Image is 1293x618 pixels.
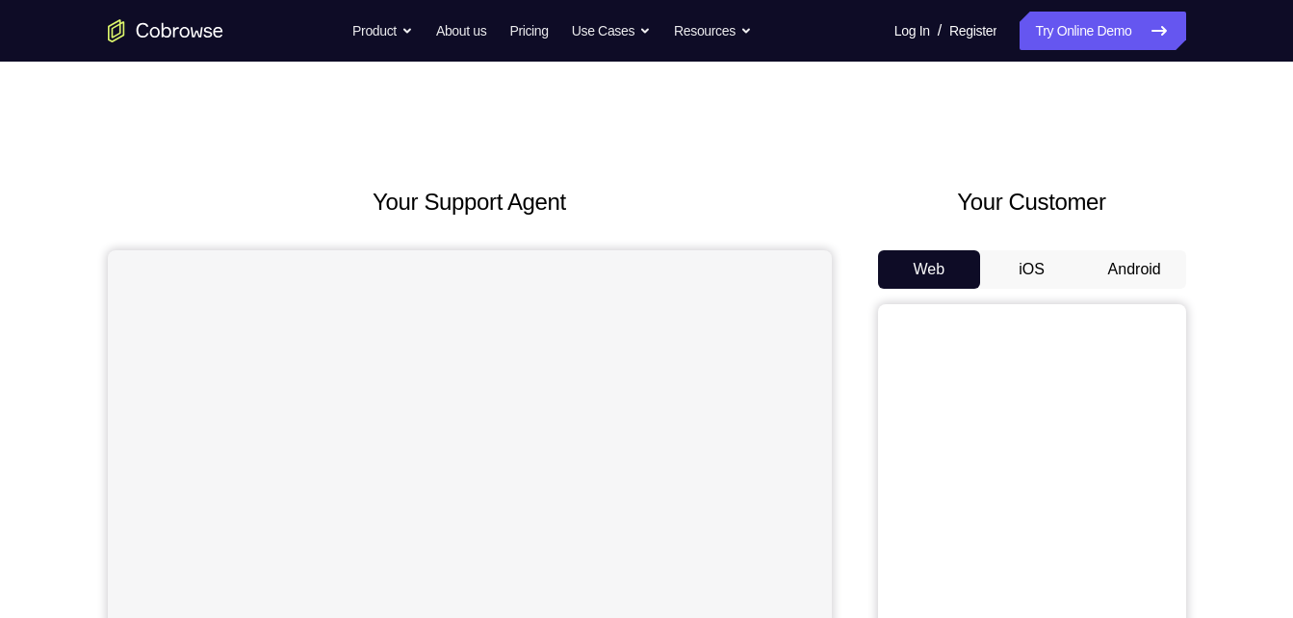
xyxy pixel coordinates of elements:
[1020,12,1185,50] a: Try Online Demo
[572,12,651,50] button: Use Cases
[1083,250,1186,289] button: Android
[894,12,930,50] a: Log In
[352,12,413,50] button: Product
[938,19,942,42] span: /
[878,250,981,289] button: Web
[674,12,752,50] button: Resources
[878,185,1186,219] h2: Your Customer
[108,19,223,42] a: Go to the home page
[108,185,832,219] h2: Your Support Agent
[980,250,1083,289] button: iOS
[509,12,548,50] a: Pricing
[436,12,486,50] a: About us
[949,12,996,50] a: Register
